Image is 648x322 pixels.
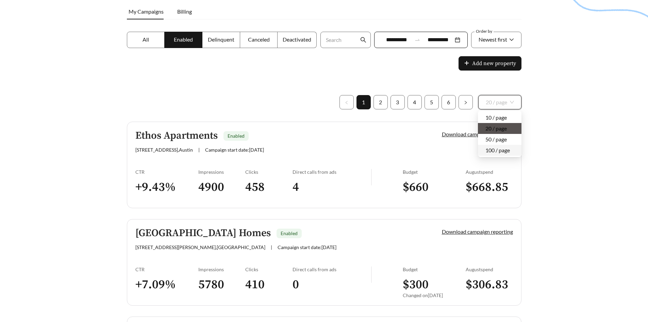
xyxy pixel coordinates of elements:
[408,95,421,109] a: 4
[466,277,513,292] h3: $ 306.83
[345,101,349,105] span: left
[459,95,473,109] li: Next Page
[293,277,371,292] h3: 0
[403,277,466,292] h3: $ 300
[479,36,507,43] span: Newest first
[425,95,438,109] a: 5
[459,56,521,71] button: plusAdd new property
[478,134,521,145] div: 50 / page
[403,292,466,298] div: Changed on [DATE]
[464,101,468,105] span: right
[485,147,514,154] div: 100 / page
[228,133,245,139] span: Enabled
[135,147,193,153] span: [STREET_ADDRESS] , Austin
[485,136,514,143] div: 50 / page
[293,180,371,195] h3: 4
[129,8,164,15] span: My Campaigns
[198,147,200,153] span: |
[198,277,246,292] h3: 5780
[198,266,246,272] div: Impressions
[135,277,198,292] h3: + 7.09 %
[464,60,469,67] span: plus
[403,169,466,175] div: Budget
[478,145,521,156] div: 100 / page
[245,180,293,195] h3: 458
[414,37,420,43] span: swap-right
[208,36,234,43] span: Delinquent
[135,244,265,250] span: [STREET_ADDRESS][PERSON_NAME] , [GEOGRAPHIC_DATA]
[245,266,293,272] div: Clicks
[442,131,513,137] a: Download campaign reporting
[371,169,372,185] img: line
[127,122,521,208] a: Ethos ApartmentsEnabled[STREET_ADDRESS],Austin|Campaign start date:[DATE]Download campaign report...
[478,123,521,134] div: 20 / page
[374,95,387,109] a: 2
[339,95,354,109] button: left
[485,114,514,121] div: 10 / page
[135,180,198,195] h3: + 9.43 %
[360,37,366,43] span: search
[135,130,218,141] h5: Ethos Apartments
[293,169,371,175] div: Direct calls from ads
[271,244,272,250] span: |
[442,95,455,109] a: 6
[278,244,336,250] span: Campaign start date: [DATE]
[442,228,513,235] a: Download campaign reporting
[177,8,192,15] span: Billing
[472,59,516,67] span: Add new property
[339,95,354,109] li: Previous Page
[391,95,404,109] a: 3
[466,266,513,272] div: August spend
[485,125,514,132] div: 20 / page
[459,95,473,109] button: right
[281,230,298,236] span: Enabled
[478,95,521,109] div: Page Size
[248,36,270,43] span: Canceled
[135,169,198,175] div: CTR
[245,277,293,292] h3: 410
[135,228,271,239] h5: [GEOGRAPHIC_DATA] Homes
[403,180,466,195] h3: $ 660
[466,169,513,175] div: August spend
[143,36,149,43] span: All
[486,95,514,109] span: 20 / page
[466,180,513,195] h3: $ 668.85
[198,180,246,195] h3: 4900
[414,37,420,43] span: to
[371,266,372,283] img: line
[174,36,193,43] span: Enabled
[135,266,198,272] div: CTR
[245,169,293,175] div: Clicks
[198,169,246,175] div: Impressions
[293,266,371,272] div: Direct calls from ads
[403,266,466,272] div: Budget
[478,112,521,123] div: 10 / page
[205,147,264,153] span: Campaign start date: [DATE]
[283,36,311,43] span: Deactivated
[357,95,370,109] a: 1
[127,219,521,306] a: [GEOGRAPHIC_DATA] HomesEnabled[STREET_ADDRESS][PERSON_NAME],[GEOGRAPHIC_DATA]|Campaign start date...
